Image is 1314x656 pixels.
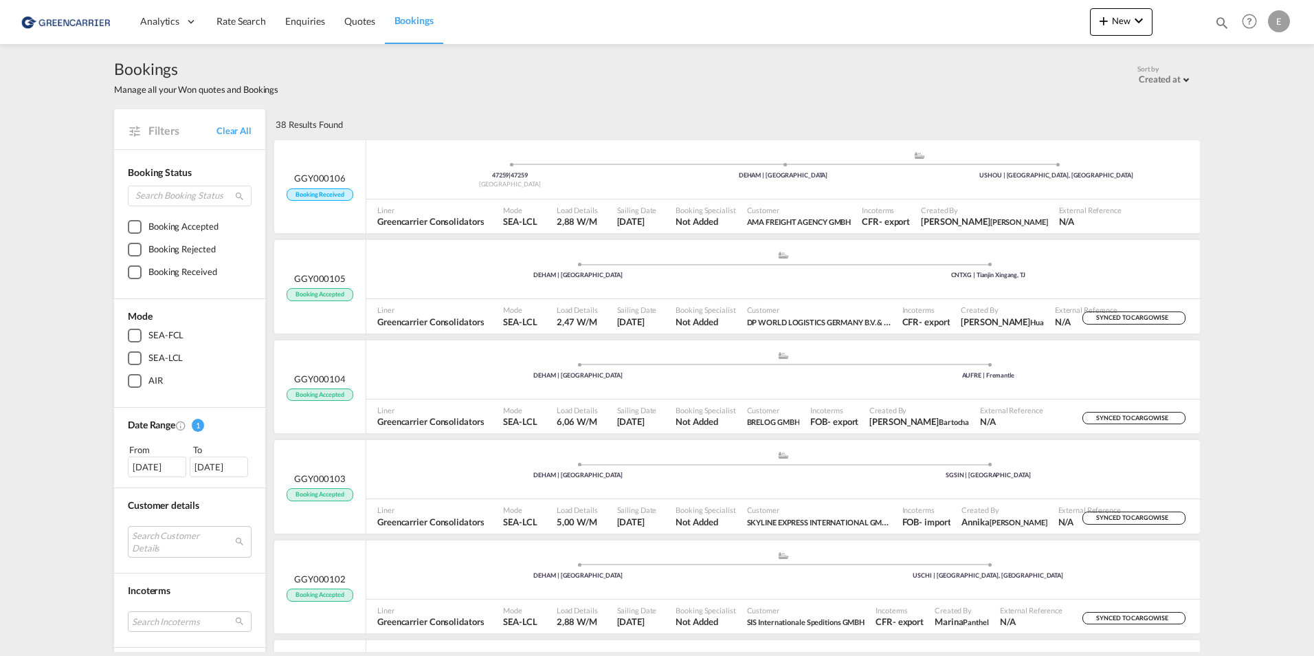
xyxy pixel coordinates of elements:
[175,420,186,431] md-icon: Created On
[775,552,792,559] md-icon: assets/icons/custom/ship-fill.svg
[274,240,1200,334] div: GGY000105 Booking Accepted assets/icons/custom/ship-fill.svgassets/icons/custom/roll-o-plane.svgP...
[1058,516,1121,528] span: N/A
[676,215,735,228] span: Not Added
[557,305,598,315] span: Load Details
[676,516,735,528] span: Not Added
[377,415,484,428] span: Greencarrier Consolidators
[128,419,175,430] span: Date Range
[373,271,783,280] div: DEHAM | [GEOGRAPHIC_DATA]
[190,457,248,477] div: [DATE]
[783,471,1194,480] div: SGSIN | [GEOGRAPHIC_DATA]
[1055,316,1117,328] span: N/A
[617,605,657,615] span: Sailing Date
[287,389,353,402] span: Booking Accepted
[148,220,218,234] div: Booking Accepted
[775,452,792,459] md-icon: assets/icons/custom/ship-fill.svg
[810,405,858,415] span: Incoterms
[377,516,484,528] span: Greencarrier Consolidators
[676,205,735,215] span: Booking Specialist
[344,15,375,27] span: Quotes
[503,305,537,315] span: Mode
[747,516,893,527] span: SKYLINE EXPRESS INTERNATIONAL GMBH
[775,252,792,259] md-icon: assets/icons/custom/ship-fill.svg
[911,152,928,159] md-icon: assets/icons/custom/ship-fill.svg
[617,316,657,328] span: 18 Sep 2025
[919,316,950,328] div: - export
[377,305,484,315] span: Liner
[827,415,858,428] div: - export
[114,58,278,80] span: Bookings
[617,305,657,315] span: Sailing Date
[192,419,204,432] span: 1
[377,405,484,415] span: Liner
[920,171,1193,180] div: USHOU | [GEOGRAPHIC_DATA], [GEOGRAPHIC_DATA]
[128,310,153,322] span: Mode
[287,488,353,501] span: Booking Accepted
[980,415,1043,428] span: N/A
[902,316,920,328] div: CFR
[285,15,325,27] span: Enquiries
[373,180,647,189] div: [GEOGRAPHIC_DATA]
[676,505,735,515] span: Booking Specialist
[617,516,657,528] span: 9 Sep 2025
[294,472,346,485] span: GGY000103
[921,215,1047,228] span: Henning Schröder
[1055,305,1117,315] span: External Reference
[783,371,1194,380] div: AUFRE | Fremantle
[961,516,1047,528] span: Annika Huss
[21,6,113,37] img: 1378a7308afe11ef83610d9e779c6b34.png
[747,316,891,328] span: DP WORLD LOGISTICS GERMANY B.V. & CO. KG
[747,305,891,315] span: Customer
[676,415,735,428] span: Not Added
[1095,12,1112,29] md-icon: icon-plus 400-fg
[373,471,783,480] div: DEHAM | [GEOGRAPHIC_DATA]
[747,417,800,426] span: BRELOG GMBH
[1238,10,1261,33] span: Help
[617,505,657,515] span: Sailing Date
[492,171,511,179] span: 47259
[747,405,800,415] span: Customer
[274,540,1200,634] div: GGY000102 Booking Accepted assets/icons/custom/ship-fill.svgassets/icons/custom/roll-o-plane.svgP...
[557,316,597,327] span: 2,47 W/M
[1082,612,1185,625] div: SYNCED TO CARGOWISE
[294,373,346,385] span: GGY000104
[148,123,216,138] span: Filters
[557,516,597,527] span: 5,00 W/M
[869,405,969,415] span: Created By
[919,516,950,528] div: - import
[902,516,951,528] span: FOB import
[810,415,827,428] div: FOB
[234,191,245,201] md-icon: icon-magnify
[1059,205,1122,215] span: External Reference
[1000,605,1062,615] span: External Reference
[935,615,989,628] span: Marina Panthel
[128,443,188,457] div: From
[294,573,346,585] span: GGY000102
[893,615,924,628] div: - export
[1268,10,1290,32] div: E
[140,14,179,28] span: Analytics
[511,171,528,179] span: 47259
[128,166,192,178] span: Booking Status
[377,505,484,515] span: Liner
[294,172,346,184] span: GGY000106
[1082,512,1185,525] div: SYNCED TO CARGOWISE
[862,205,910,215] span: Incoterms
[557,605,598,615] span: Load Details
[503,316,537,328] span: SEA-LCL
[862,215,910,228] span: CFR export
[1131,12,1147,29] md-icon: icon-chevron-down
[274,340,1200,434] div: GGY000104 Booking Accepted assets/icons/custom/ship-fill.svgassets/icons/custom/roll-o-plane.svgP...
[1238,10,1268,34] div: Help
[128,329,252,342] md-checkbox: SEA-FCL
[747,215,851,228] span: AMA FREIGHT AGENCY GMBH
[747,615,865,628] span: SIS Internationale Speditions GMBH
[1096,514,1171,527] span: SYNCED TO CARGOWISE
[783,571,1194,580] div: USCHI | [GEOGRAPHIC_DATA], [GEOGRAPHIC_DATA]
[509,171,511,179] span: |
[747,617,865,626] span: SIS Internationale Speditions GMBH
[676,615,735,628] span: Not Added
[1030,318,1044,327] span: Hua
[557,616,597,627] span: 2,88 W/M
